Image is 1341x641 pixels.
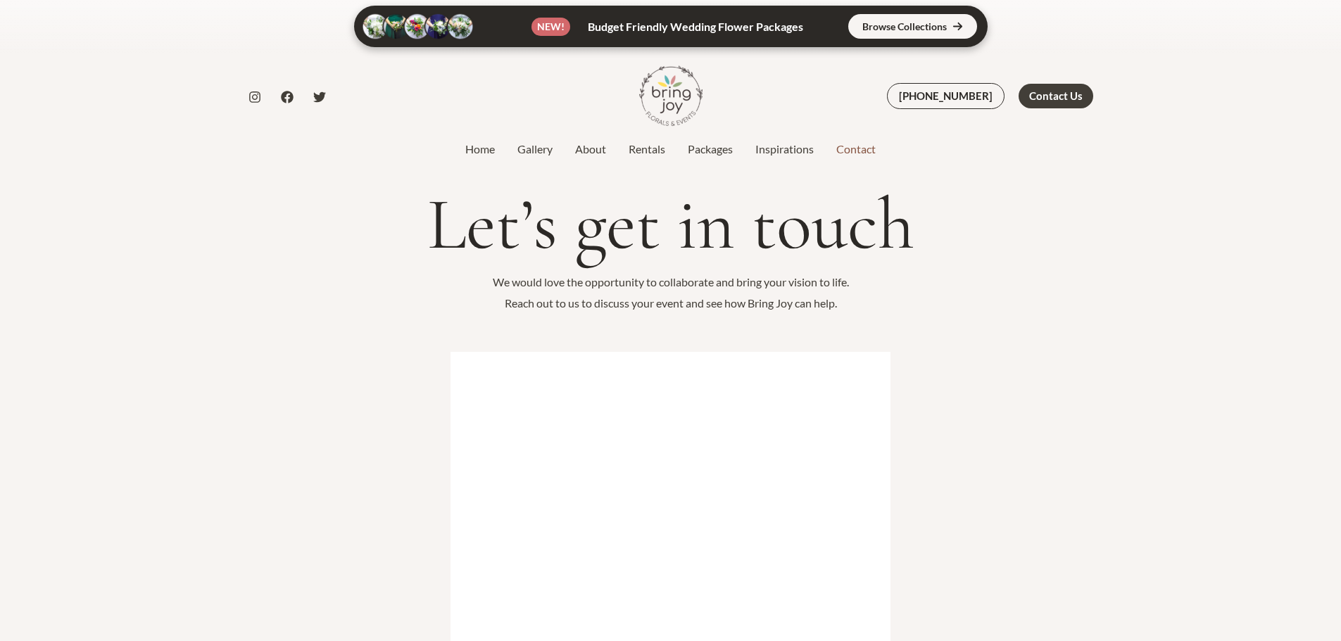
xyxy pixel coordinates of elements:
a: Facebook [281,91,294,103]
img: Bring Joy [639,64,703,127]
a: Home [454,141,506,158]
a: Rentals [617,141,676,158]
a: Inspirations [744,141,825,158]
a: Twitter [313,91,326,103]
a: Instagram [248,91,261,103]
h1: Let’s get in touch [248,184,1093,265]
p: We would love the opportunity to collaborate and bring your vision to life. Reach out to us to di... [248,272,1093,313]
a: About [564,141,617,158]
a: Gallery [506,141,564,158]
a: [PHONE_NUMBER] [887,83,1005,109]
a: Packages [676,141,744,158]
a: Contact [825,141,887,158]
nav: Site Navigation [454,139,887,160]
a: Contact Us [1019,84,1093,108]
